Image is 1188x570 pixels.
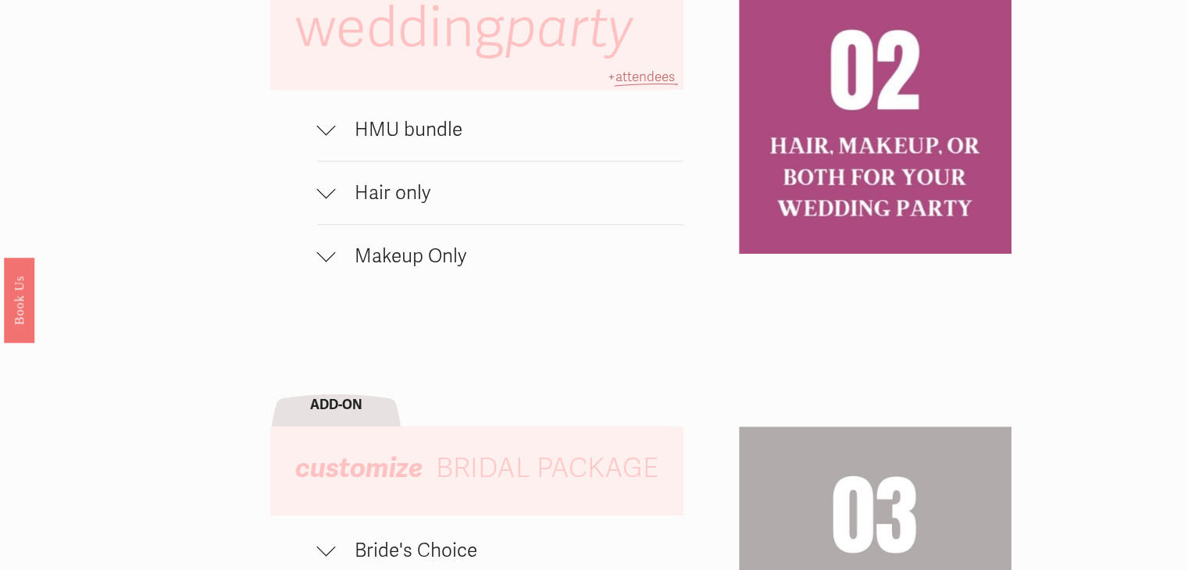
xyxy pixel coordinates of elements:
[436,451,658,485] span: BRIDAL PACKAGE
[336,118,683,141] span: HMU bundle
[317,98,683,161] button: HMU bundle
[317,225,683,287] button: Makeup Only
[310,397,362,413] strong: ADD-ON
[336,181,683,205] span: Hair only
[295,451,423,485] em: customize
[336,244,683,268] span: Makeup Only
[336,539,637,562] span: Bride's Choice
[317,162,683,224] button: Hair only
[608,69,615,85] span: +
[4,258,34,343] a: Book Us
[615,69,675,85] span: attendees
